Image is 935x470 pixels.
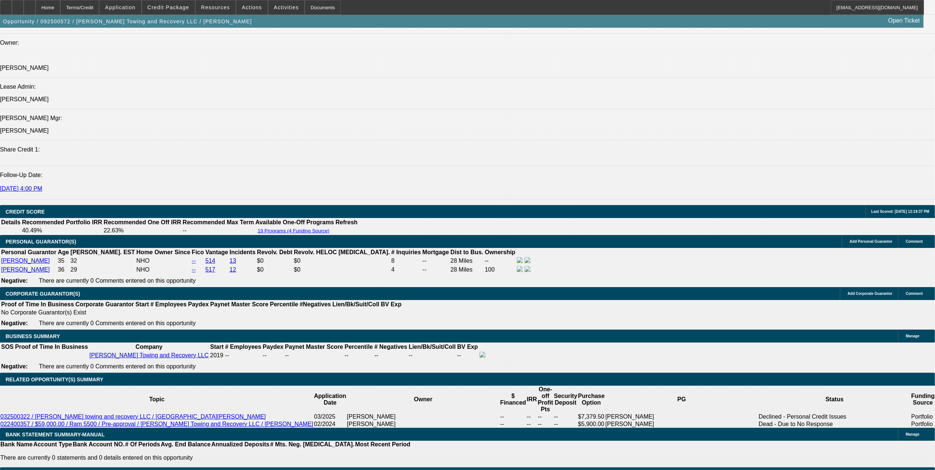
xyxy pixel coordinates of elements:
[578,386,605,413] th: Purchase Option
[15,343,88,351] th: Proof of Time In Business
[484,266,516,274] td: 100
[871,210,929,214] span: Last Scored: [DATE] 12:19:37 PM
[255,219,335,226] th: Available One-Off Programs
[1,320,28,326] b: Negative:
[196,0,236,14] button: Resources
[345,344,373,350] b: Percentile
[206,258,216,264] a: 514
[578,420,605,428] td: $5,900.00
[332,301,379,307] b: Lien/Bk/Suit/Coll
[906,239,923,243] span: Comment
[1,363,28,369] b: Negative:
[517,266,523,272] img: facebook-icon.png
[230,258,236,264] a: 13
[274,4,299,10] span: Activities
[1,277,28,284] b: Negative:
[125,441,160,448] th: # Of Periods
[758,420,911,428] td: Dead - Due to No Response
[911,413,935,420] td: Portfolio
[423,249,449,255] b: Mortgage
[103,219,182,226] th: Recommended One Off IRR
[480,352,485,358] img: facebook-icon.png
[500,386,526,413] th: $ Financed
[230,249,255,255] b: Incidents
[270,441,355,448] th: # Mts. Neg. [MEDICAL_DATA].
[70,266,135,274] td: 29
[255,228,332,234] button: 19 Programs (4 Funding Source)
[345,352,373,359] div: --
[911,420,935,428] td: Portfolio
[375,352,407,359] div: --
[206,266,216,273] a: 517
[257,257,293,265] td: $0
[192,249,204,255] b: Fico
[409,344,456,350] b: Lien/Bk/Suit/Coll
[391,249,421,255] b: # Inquiries
[89,352,209,358] a: [PERSON_NAME] Towing and Recovery LLC
[71,249,135,255] b: [PERSON_NAME]. EST
[381,301,402,307] b: BV Exp
[225,344,261,350] b: # Employees
[1,258,50,264] a: [PERSON_NAME]
[391,266,421,274] td: 4
[355,441,411,448] th: Most Recent Period
[6,333,60,339] span: BUSINESS SUMMARY
[136,344,163,350] b: Company
[39,320,196,326] span: There are currently 0 Comments entered on this opportunity
[268,0,305,14] button: Activities
[33,441,72,448] th: Account Type
[1,343,14,351] th: SOS
[526,386,538,413] th: IRR
[192,266,196,273] a: --
[70,257,135,265] td: 32
[346,413,499,420] td: [PERSON_NAME]
[346,386,499,413] th: Owner
[885,14,923,27] a: Open Ticket
[1,249,56,255] b: Personal Guarantor
[906,292,923,296] span: Comment
[136,249,190,255] b: Home Owner Since
[450,266,484,274] td: 28 Miles
[72,441,125,448] th: Bank Account NO.
[257,266,293,274] td: $0
[0,421,313,427] a: 022400357 / $59,000.00 / Ram 5500 / Pre-approval / [PERSON_NAME] Towing and Recovery LLC / [PERSO...
[335,219,358,226] th: Refresh
[188,301,209,307] b: Paydex
[758,413,911,420] td: Declined - Personal Credit Issues
[1,301,74,308] th: Proof of Time In Business
[182,227,254,234] td: --
[538,420,554,428] td: --
[553,386,577,413] th: Security Deposit
[525,257,531,263] img: linkedin-icon.png
[225,352,229,358] span: --
[758,386,911,413] th: Status
[150,301,187,307] b: # Employees
[182,219,254,226] th: Recommended Max Term
[262,351,284,360] td: --
[6,209,45,215] span: CREDIT SCORE
[1,309,405,316] td: No Corporate Guarantor(s) Exist
[538,386,554,413] th: One-off Profit Pts
[103,227,182,234] td: 22.63%
[526,413,538,420] td: --
[210,344,223,350] b: Start
[136,257,191,265] td: NHO
[210,301,268,307] b: Paynet Master Score
[135,301,149,307] b: Start
[39,277,196,284] span: There are currently 0 Comments entered on this opportunity
[201,4,230,10] span: Resources
[270,301,298,307] b: Percentile
[391,257,421,265] td: 8
[210,351,224,360] td: 2019
[0,413,266,420] a: 032500322 / [PERSON_NAME] towing and recovery LLC / [GEOGRAPHIC_DATA][PERSON_NAME]
[500,420,526,428] td: --
[451,249,484,255] b: Dist to Bus.
[578,413,605,420] td: $7,379.50
[263,344,284,350] b: Paydex
[1,266,50,273] a: [PERSON_NAME]
[553,413,577,420] td: --
[285,352,343,359] div: --
[517,257,523,263] img: facebook-icon.png
[21,227,102,234] td: 40.49%
[160,441,211,448] th: Avg. End Balance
